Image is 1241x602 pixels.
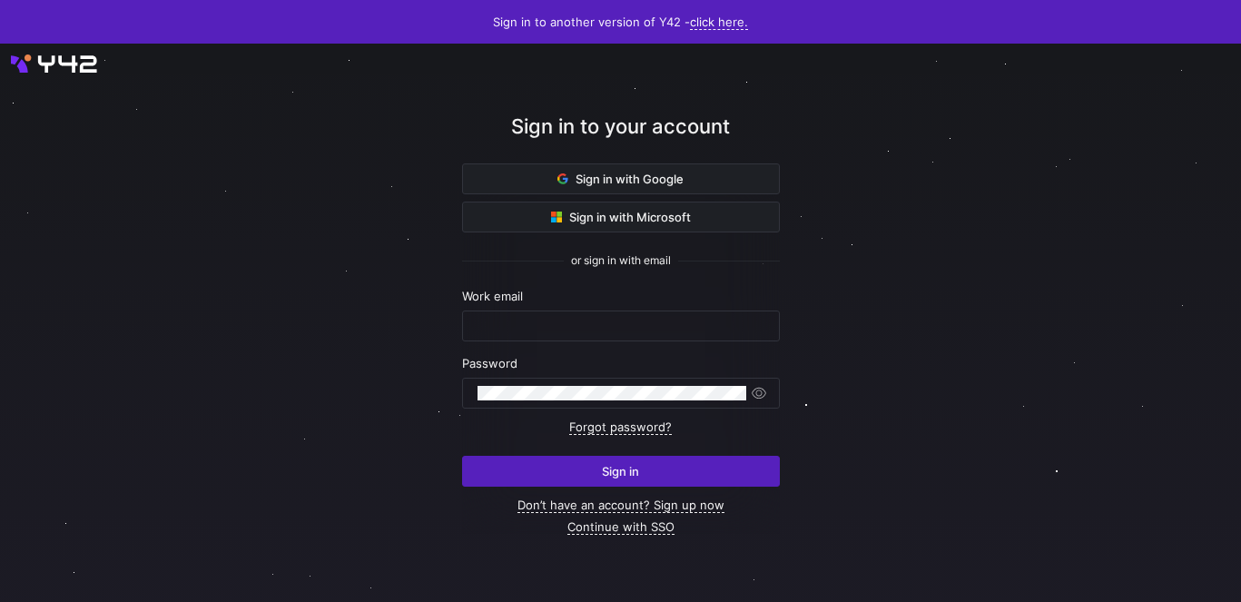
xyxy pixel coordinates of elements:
[569,419,672,435] a: Forgot password?
[462,456,780,487] button: Sign in
[690,15,748,30] a: click here.
[462,289,523,303] span: Work email
[462,356,517,370] span: Password
[567,519,675,535] a: Continue with SSO
[462,202,780,232] button: Sign in with Microsoft
[462,112,780,163] div: Sign in to your account
[551,210,691,224] span: Sign in with Microsoft
[571,254,671,267] span: or sign in with email
[462,163,780,194] button: Sign in with Google
[602,464,639,479] span: Sign in
[557,172,684,186] span: Sign in with Google
[517,498,724,513] a: Don’t have an account? Sign up now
